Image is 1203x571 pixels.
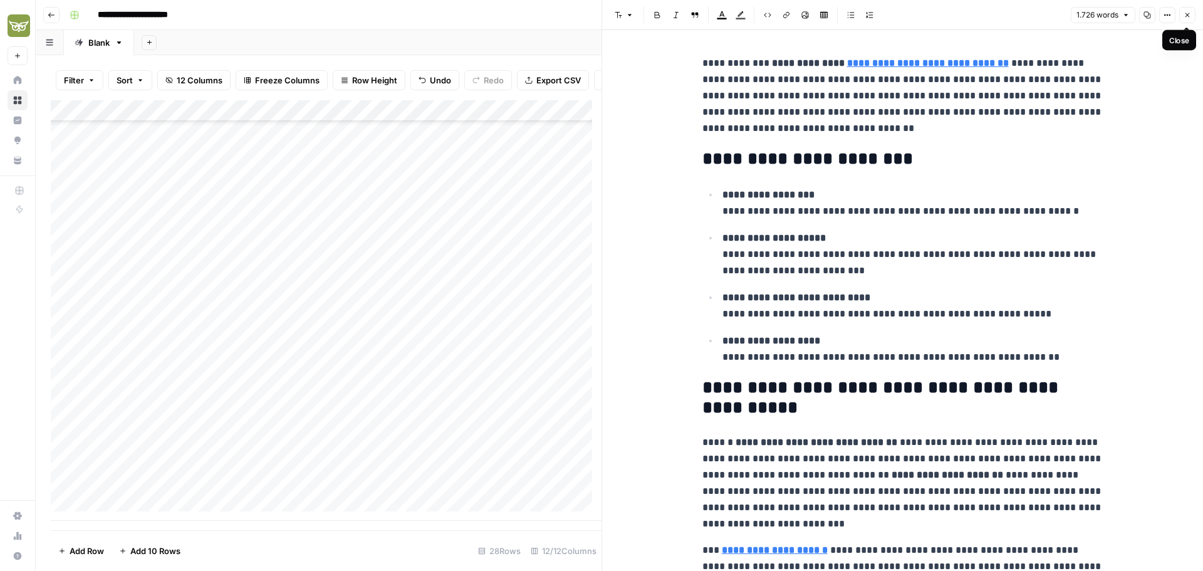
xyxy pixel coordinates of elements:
[8,70,28,90] a: Home
[526,541,601,561] div: 12/12 Columns
[8,10,28,41] button: Workspace: Evergreen Media
[8,546,28,566] button: Help + Support
[8,90,28,110] a: Browse
[8,150,28,170] a: Your Data
[473,541,526,561] div: 28 Rows
[464,70,512,90] button: Redo
[64,74,84,86] span: Filter
[484,74,504,86] span: Redo
[112,541,188,561] button: Add 10 Rows
[51,541,112,561] button: Add Row
[8,14,30,37] img: Evergreen Media Logo
[117,74,133,86] span: Sort
[108,70,152,90] button: Sort
[1076,9,1118,21] span: 1.726 words
[333,70,405,90] button: Row Height
[1071,7,1135,23] button: 1.726 words
[64,30,134,55] a: Blank
[70,545,104,557] span: Add Row
[352,74,397,86] span: Row Height
[177,74,222,86] span: 12 Columns
[430,74,451,86] span: Undo
[8,526,28,546] a: Usage
[255,74,320,86] span: Freeze Columns
[8,506,28,526] a: Settings
[56,70,103,90] button: Filter
[88,36,110,49] div: Blank
[8,110,28,130] a: Insights
[8,130,28,150] a: Opportunities
[236,70,328,90] button: Freeze Columns
[536,74,581,86] span: Export CSV
[130,545,180,557] span: Add 10 Rows
[410,70,459,90] button: Undo
[157,70,231,90] button: 12 Columns
[517,70,589,90] button: Export CSV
